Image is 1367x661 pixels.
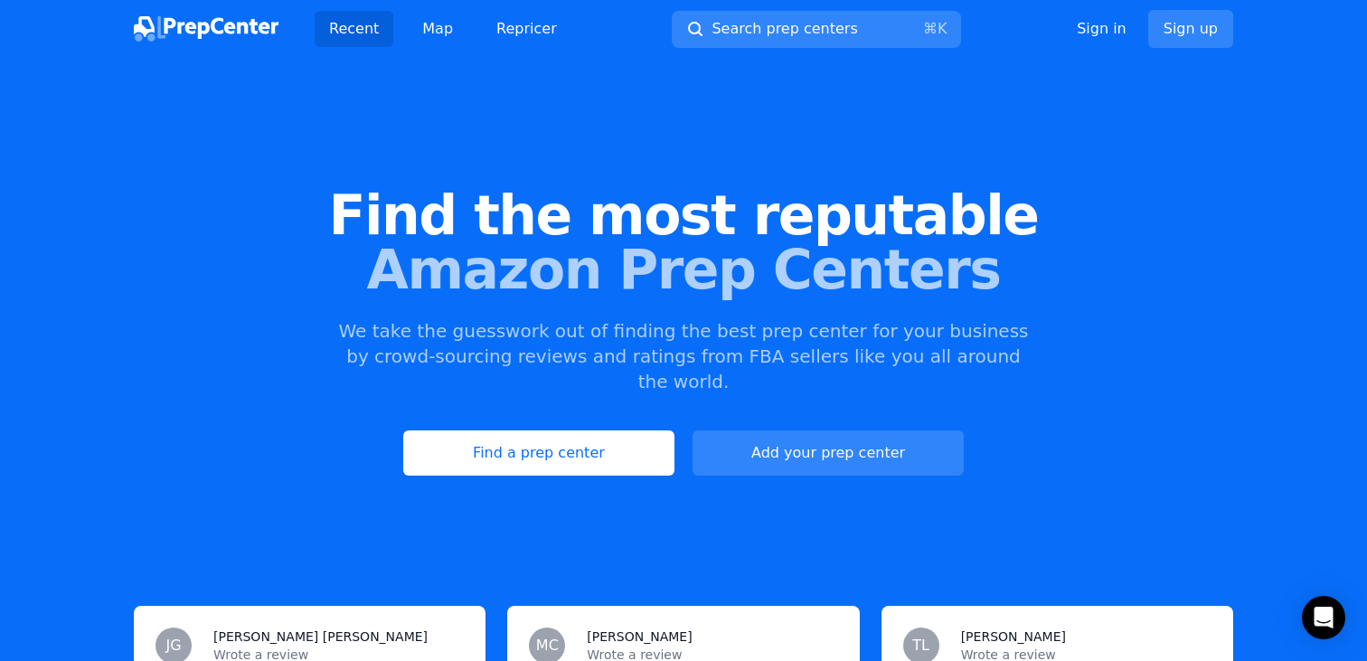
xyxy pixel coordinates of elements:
kbd: K [938,20,947,37]
a: Add your prep center [693,430,964,476]
h3: [PERSON_NAME] [PERSON_NAME] [213,628,428,646]
a: Find a prep center [403,430,674,476]
a: Map [408,11,467,47]
span: Find the most reputable [29,188,1338,242]
div: Open Intercom Messenger [1302,596,1345,639]
kbd: ⌘ [923,20,938,37]
a: Sign in [1077,18,1127,40]
h3: [PERSON_NAME] [961,628,1066,646]
span: JG [165,638,181,653]
a: Sign up [1148,10,1233,48]
img: PrepCenter [134,16,278,42]
span: TL [912,638,929,653]
span: Search prep centers [712,18,857,40]
a: Repricer [482,11,571,47]
button: Search prep centers⌘K [672,11,961,48]
h3: [PERSON_NAME] [587,628,692,646]
span: MC [536,638,559,653]
span: Amazon Prep Centers [29,242,1338,297]
p: We take the guesswork out of finding the best prep center for your business by crowd-sourcing rev... [336,318,1031,394]
a: Recent [315,11,393,47]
